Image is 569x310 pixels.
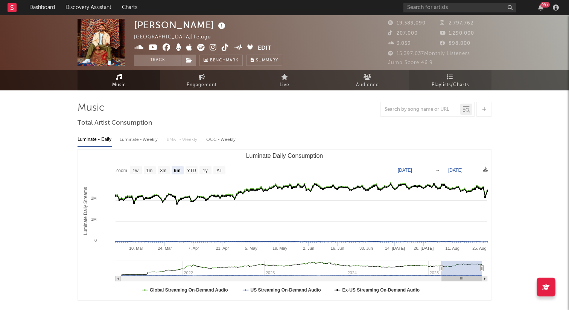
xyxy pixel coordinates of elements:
[134,19,227,31] div: [PERSON_NAME]
[432,81,469,90] span: Playlists/Charts
[446,246,459,250] text: 11. Aug
[385,246,405,250] text: 14. [DATE]
[78,133,112,146] div: Luminate - Daily
[203,168,208,173] text: 1y
[246,55,282,66] button: Summary
[388,31,418,36] span: 207,000
[158,246,172,250] text: 24. Mar
[150,287,228,293] text: Global Streaming On-Demand Audio
[538,5,543,11] button: 99+
[403,3,516,12] input: Search for artists
[187,81,217,90] span: Engagement
[146,168,153,173] text: 1m
[326,70,409,90] a: Audience
[216,168,221,173] text: All
[280,81,289,90] span: Live
[381,107,460,113] input: Search by song name or URL
[246,153,323,159] text: Luminate Daily Consumption
[206,133,236,146] div: OCC - Weekly
[199,55,243,66] a: Benchmark
[112,81,126,90] span: Music
[388,41,411,46] span: 3,059
[440,21,473,26] span: 2,797,762
[210,56,239,65] span: Benchmark
[330,246,344,250] text: 16. Jun
[78,150,491,300] svg: Luminate Daily Consumption
[91,217,97,221] text: 1M
[388,60,433,65] span: Jump Score: 46.9
[356,81,379,90] span: Audience
[116,168,127,173] text: Zoom
[129,246,143,250] text: 10. Mar
[120,133,159,146] div: Luminate - Weekly
[187,168,196,173] text: YTD
[342,287,420,293] text: Ex-US Streaming On-Demand Audio
[388,21,426,26] span: 19,389,090
[448,168,463,173] text: [DATE]
[272,246,288,250] text: 19. May
[78,70,160,90] a: Music
[188,246,199,250] text: 7. Apr
[134,33,220,42] div: [GEOGRAPHIC_DATA] | Telugu
[440,31,474,36] span: 1,290,000
[78,119,152,128] span: Total Artist Consumption
[409,70,491,90] a: Playlists/Charts
[359,246,373,250] text: 30. Jun
[160,70,243,90] a: Engagement
[134,55,181,66] button: Track
[256,58,278,63] span: Summary
[245,246,258,250] text: 5. May
[83,187,88,235] text: Luminate Daily Streams
[303,246,314,250] text: 2. Jun
[94,238,97,243] text: 0
[440,41,470,46] span: 898,000
[160,168,167,173] text: 3m
[133,168,139,173] text: 1w
[243,70,326,90] a: Live
[258,44,271,53] button: Edit
[398,168,412,173] text: [DATE]
[251,287,321,293] text: US Streaming On-Demand Audio
[414,246,434,250] text: 28. [DATE]
[435,168,440,173] text: →
[174,168,180,173] text: 6m
[91,196,97,200] text: 2M
[388,51,470,56] span: 15,397,037 Monthly Listeners
[472,246,486,250] text: 25. Aug
[216,246,229,250] text: 21. Apr
[540,2,550,8] div: 99 +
